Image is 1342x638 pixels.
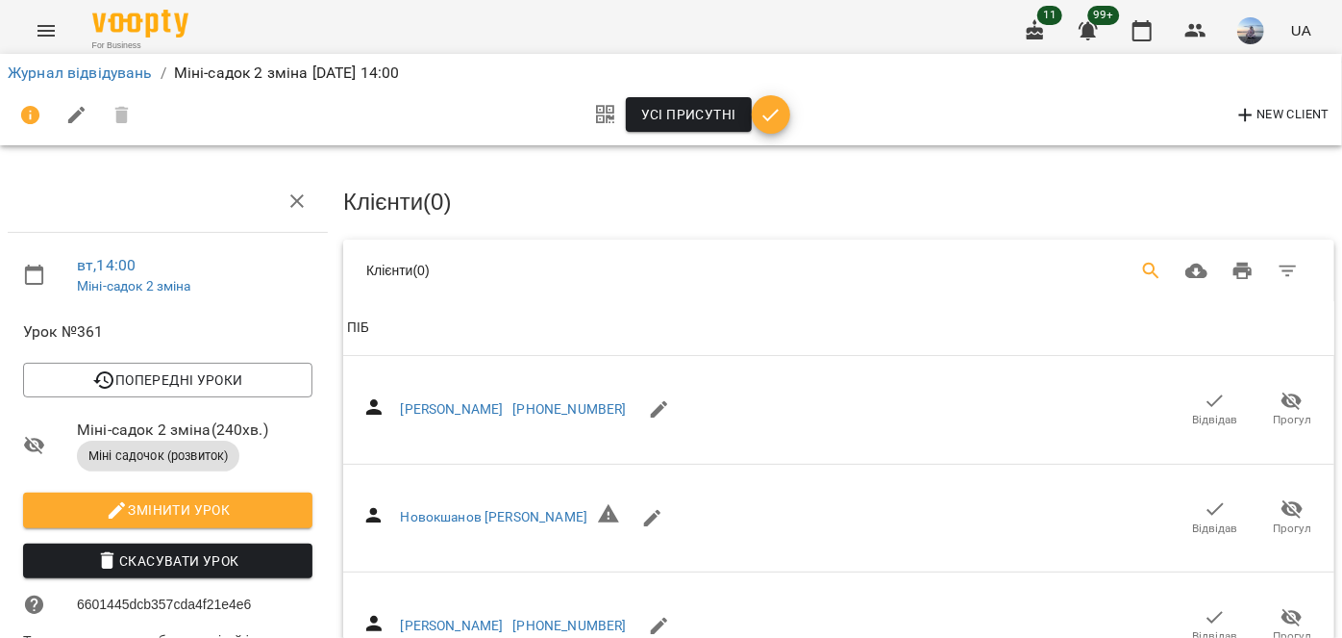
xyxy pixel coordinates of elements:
li: 6601445dcb357cda4f21e4e6 [8,586,328,625]
div: ПІБ [347,317,369,340]
nav: breadcrumb [8,62,1334,85]
span: UA [1291,20,1311,40]
button: UA [1283,13,1319,48]
button: Друк [1220,248,1266,294]
img: Voopty Logo [92,10,188,38]
span: Відвідав [1193,412,1238,428]
span: Відвідав [1193,521,1238,537]
h6: Невірний формат телефону ${ phone } [597,502,620,533]
span: ПІБ [347,317,1330,340]
span: 11 [1037,6,1062,25]
span: Усі присутні [641,103,736,126]
button: Відвідав [1177,383,1254,437]
button: New Client [1230,100,1334,131]
button: Скасувати Урок [23,544,312,578]
button: Menu [23,8,69,54]
li: / [161,62,166,85]
button: Завантажити CSV [1174,248,1220,294]
button: Прогул [1254,491,1330,545]
span: Урок №361 [23,320,312,344]
button: Фільтр [1265,248,1311,294]
span: Міні садочок (розвиток) [77,447,239,465]
span: 99+ [1088,6,1120,25]
a: [PERSON_NAME] [401,618,504,633]
span: Змінити урок [38,498,297,522]
a: вт , 14:00 [77,256,136,274]
p: Міні-садок 2 зміна [DATE] 14:00 [174,62,400,85]
div: Клієнти ( 0 ) [366,261,779,280]
a: Новокшанов [PERSON_NAME] [401,509,588,524]
span: Прогул [1273,412,1311,428]
span: Прогул [1273,521,1311,537]
a: [PHONE_NUMBER] [512,401,626,417]
button: Змінити урок [23,493,312,527]
button: Попередні уроки [23,363,312,397]
span: Міні-садок 2 зміна ( 240 хв. ) [77,419,312,442]
a: Журнал відвідувань [8,64,153,82]
button: Search [1129,248,1175,294]
span: For Business [92,39,188,52]
a: [PERSON_NAME] [401,401,504,417]
button: Усі присутні [626,97,752,132]
div: Sort [347,317,369,340]
h3: Клієнти ( 0 ) [343,190,1334,215]
a: [PHONE_NUMBER] [512,618,626,633]
img: a5695baeaf149ad4712b46ffea65b4f5.jpg [1237,17,1264,44]
a: Міні-садок 2 зміна [77,278,191,293]
div: Table Toolbar [343,240,1334,301]
span: New Client [1234,104,1330,127]
button: Відвідав [1177,491,1254,545]
span: Скасувати Урок [38,549,297,573]
span: Попередні уроки [38,369,297,392]
button: Прогул [1254,383,1330,437]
